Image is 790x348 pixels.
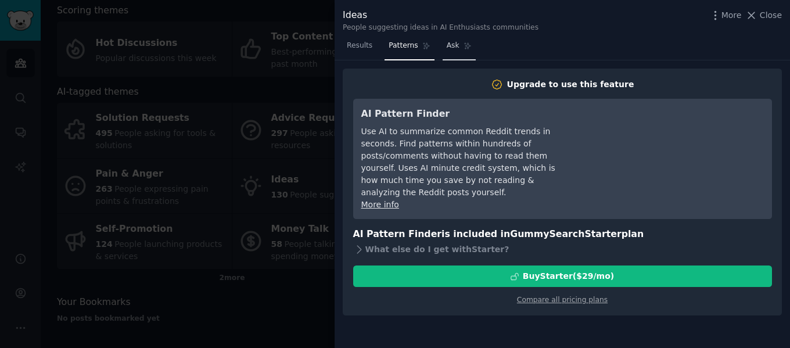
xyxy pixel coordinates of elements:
h3: AI Pattern Finder is included in plan [353,227,772,242]
span: Results [347,41,372,51]
button: More [709,9,742,21]
span: More [721,9,742,21]
span: Patterns [389,41,418,51]
button: Close [745,9,782,21]
div: Use AI to summarize common Reddit trends in seconds. Find patterns within hundreds of posts/comme... [361,125,573,199]
div: Upgrade to use this feature [507,78,634,91]
a: Results [343,37,376,60]
div: Ideas [343,8,538,23]
a: Patterns [385,37,434,60]
span: Ask [447,41,459,51]
h3: AI Pattern Finder [361,107,573,121]
div: Buy Starter ($ 29 /mo ) [523,270,614,282]
div: People suggesting ideas in AI Enthusiasts communities [343,23,538,33]
a: More info [361,200,399,209]
span: Close [760,9,782,21]
span: GummySearch Starter [510,228,621,239]
div: What else do I get with Starter ? [353,241,772,257]
a: Ask [443,37,476,60]
a: Compare all pricing plans [517,296,608,304]
button: BuyStarter($29/mo) [353,266,772,287]
iframe: YouTube video player [590,107,764,194]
